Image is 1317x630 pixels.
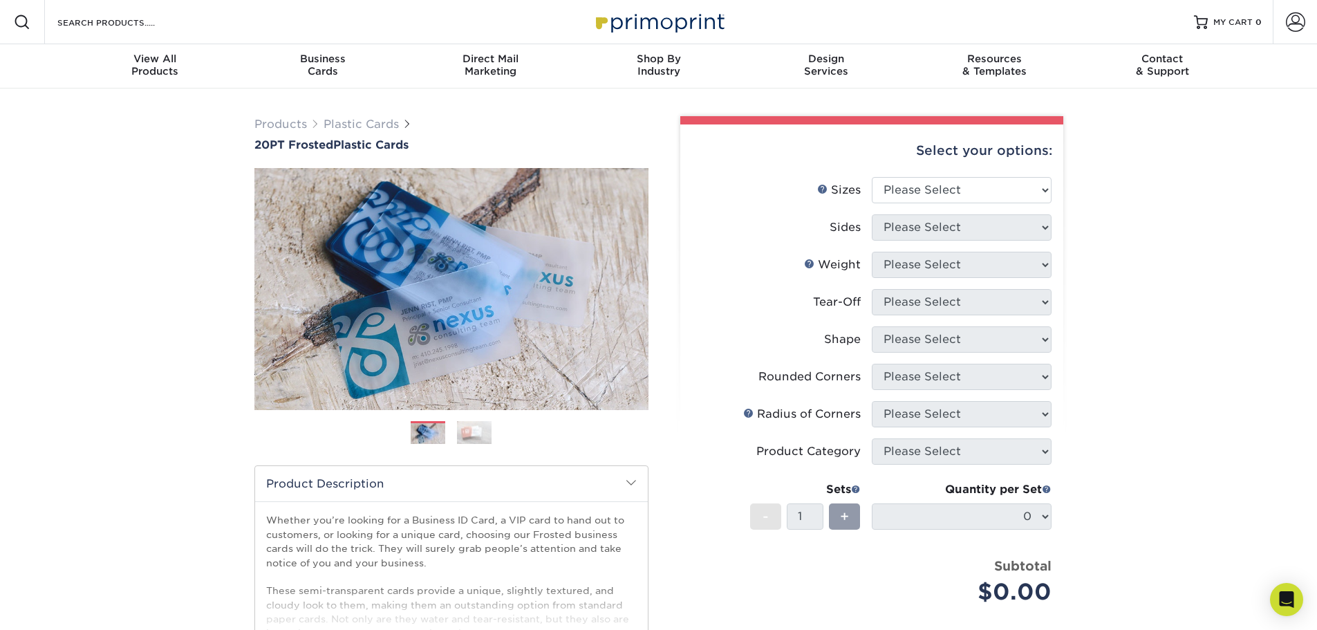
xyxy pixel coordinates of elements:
[407,53,575,65] span: Direct Mail
[575,44,742,89] a: Shop ByIndustry
[71,53,239,77] div: Products
[804,257,861,273] div: Weight
[590,7,728,37] img: Primoprint
[830,219,861,236] div: Sides
[575,53,742,77] div: Industry
[407,44,575,89] a: Direct MailMarketing
[910,53,1078,77] div: & Templates
[882,575,1052,609] div: $0.00
[1078,53,1246,77] div: & Support
[824,331,861,348] div: Shape
[813,294,861,311] div: Tear-Off
[817,182,861,198] div: Sizes
[743,406,861,423] div: Radius of Corners
[910,44,1078,89] a: Resources& Templates
[255,466,648,501] h2: Product Description
[756,443,861,460] div: Product Category
[750,481,861,498] div: Sets
[71,44,239,89] a: View AllProducts
[1255,17,1262,27] span: 0
[691,124,1052,177] div: Select your options:
[239,53,407,77] div: Cards
[758,369,861,385] div: Rounded Corners
[742,53,910,77] div: Services
[254,138,648,151] h1: Plastic Cards
[239,53,407,65] span: Business
[324,118,399,131] a: Plastic Cards
[994,558,1052,573] strong: Subtotal
[71,53,239,65] span: View All
[407,53,575,77] div: Marketing
[763,506,769,527] span: -
[742,44,910,89] a: DesignServices
[254,153,648,425] img: 20PT Frosted 01
[872,481,1052,498] div: Quantity per Set
[254,118,307,131] a: Products
[254,138,333,151] span: 20PT Frosted
[411,422,445,446] img: Plastic Cards 01
[254,138,648,151] a: 20PT FrostedPlastic Cards
[1270,583,1303,616] div: Open Intercom Messenger
[742,53,910,65] span: Design
[1213,17,1253,28] span: MY CART
[239,44,407,89] a: BusinessCards
[575,53,742,65] span: Shop By
[1078,53,1246,65] span: Contact
[457,420,492,445] img: Plastic Cards 02
[910,53,1078,65] span: Resources
[840,506,849,527] span: +
[56,14,191,30] input: SEARCH PRODUCTS.....
[1078,44,1246,89] a: Contact& Support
